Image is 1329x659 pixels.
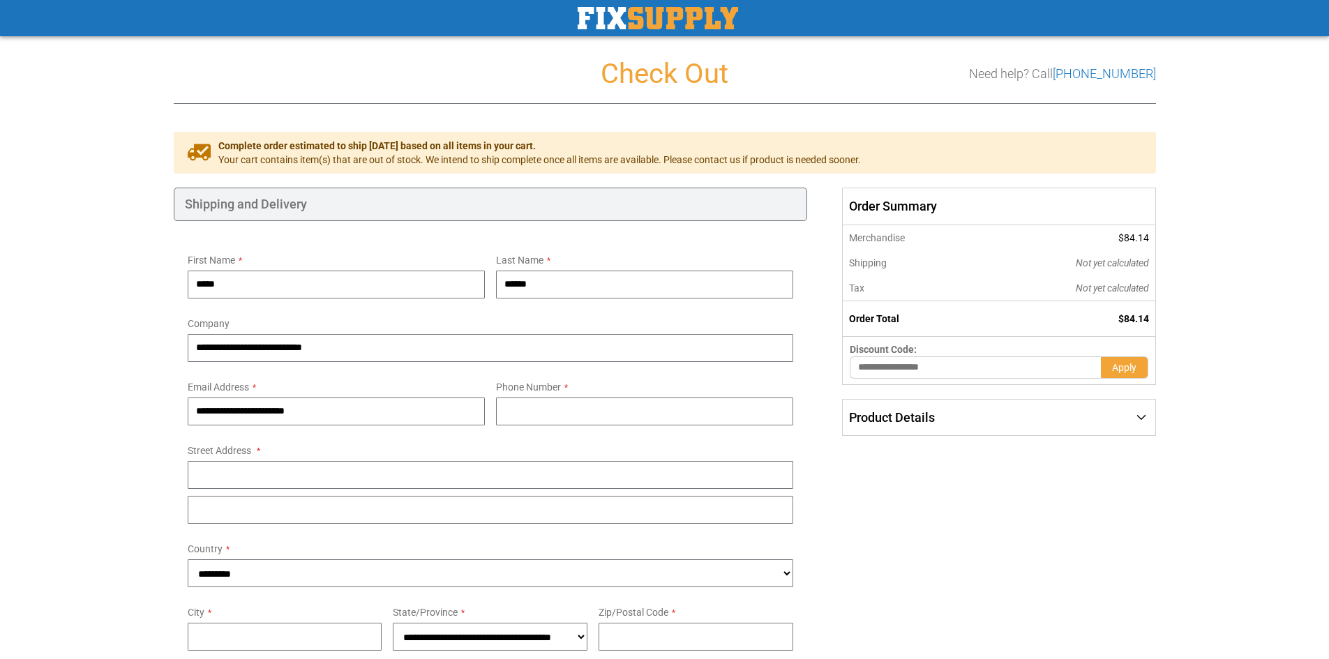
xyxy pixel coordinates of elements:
span: Apply [1112,362,1136,373]
span: Last Name [496,255,543,266]
span: Phone Number [496,381,561,393]
span: Zip/Postal Code [599,607,668,618]
img: Fix Industrial Supply [578,7,738,29]
span: Not yet calculated [1076,257,1149,268]
span: Order Summary [842,188,1155,225]
span: Not yet calculated [1076,282,1149,294]
span: First Name [188,255,235,266]
span: Product Details [849,410,935,425]
span: Your cart contains item(s) that are out of stock. We intend to ship complete once all items are a... [218,153,861,167]
a: [PHONE_NUMBER] [1053,66,1156,81]
span: $84.14 [1118,313,1149,324]
span: Email Address [188,381,249,393]
th: Tax [843,275,982,301]
div: Shipping and Delivery [174,188,808,221]
span: Company [188,318,230,329]
span: State/Province [393,607,458,618]
span: Street Address [188,445,251,456]
span: Discount Code: [850,344,917,355]
span: $84.14 [1118,232,1149,243]
span: Country [188,543,223,554]
th: Merchandise [843,225,982,250]
strong: Order Total [849,313,899,324]
span: Complete order estimated to ship [DATE] based on all items in your cart. [218,139,861,153]
h3: Need help? Call [969,67,1156,81]
span: Shipping [849,257,887,268]
a: store logo [578,7,738,29]
span: City [188,607,204,618]
button: Apply [1101,356,1148,379]
h1: Check Out [174,59,1156,89]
